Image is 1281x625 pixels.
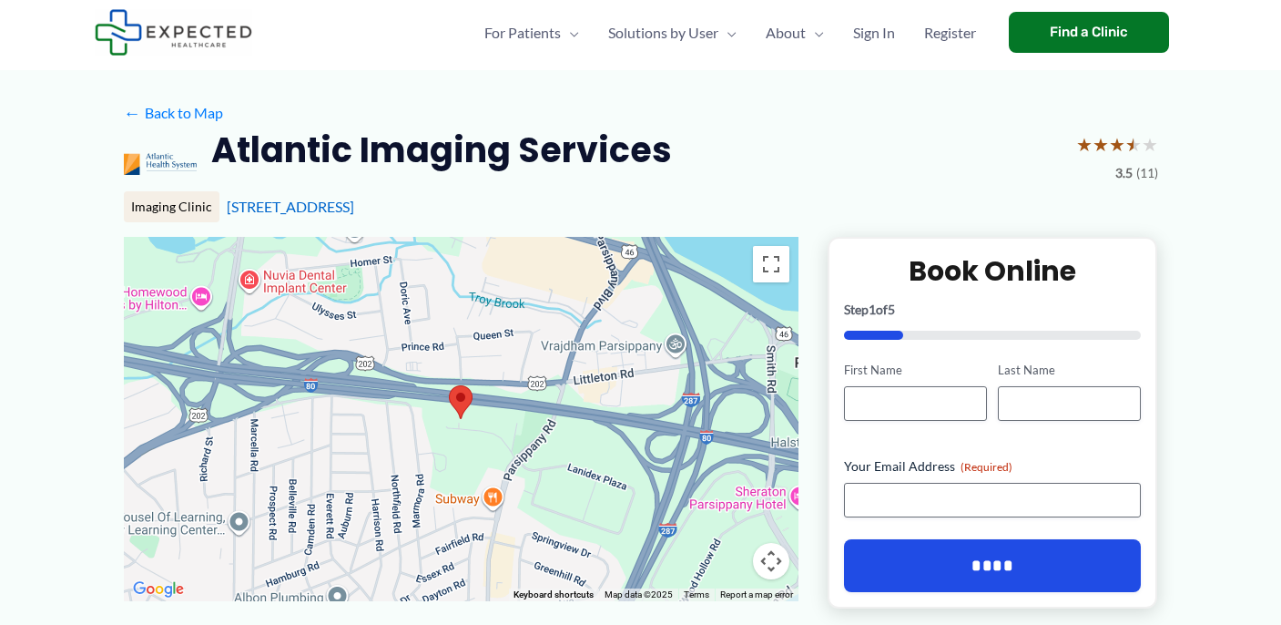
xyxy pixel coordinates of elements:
[128,578,188,601] img: Google
[844,457,1142,476] label: Your Email Address
[910,1,991,65] a: Register
[844,253,1142,289] h2: Book Online
[1136,161,1158,185] span: (11)
[484,1,561,65] span: For Patients
[998,362,1141,379] label: Last Name
[128,578,188,601] a: Open this area in Google Maps (opens a new window)
[470,1,594,65] a: For PatientsMenu Toggle
[227,198,354,215] a: [STREET_ADDRESS]
[806,1,824,65] span: Menu Toggle
[844,362,987,379] label: First Name
[839,1,910,65] a: Sign In
[211,128,672,172] h2: Atlantic Imaging Services
[869,302,876,317] span: 1
[924,1,976,65] span: Register
[95,9,252,56] img: Expected Healthcare Logo - side, dark font, small
[888,302,895,317] span: 5
[124,191,219,222] div: Imaging Clinic
[124,104,141,121] span: ←
[753,543,789,579] button: Map camera controls
[1009,12,1169,53] a: Find a Clinic
[1115,161,1133,185] span: 3.5
[684,589,709,599] a: Terms
[720,589,793,599] a: Report a map error
[1125,128,1142,161] span: ★
[1142,128,1158,161] span: ★
[470,1,991,65] nav: Primary Site Navigation
[753,246,789,282] button: Toggle fullscreen view
[718,1,737,65] span: Menu Toggle
[1109,128,1125,161] span: ★
[605,589,673,599] span: Map data ©2025
[594,1,751,65] a: Solutions by UserMenu Toggle
[961,460,1012,474] span: (Required)
[766,1,806,65] span: About
[751,1,839,65] a: AboutMenu Toggle
[1093,128,1109,161] span: ★
[561,1,579,65] span: Menu Toggle
[844,303,1142,316] p: Step of
[1076,128,1093,161] span: ★
[513,589,594,601] button: Keyboard shortcuts
[124,99,223,127] a: ←Back to Map
[853,1,895,65] span: Sign In
[608,1,718,65] span: Solutions by User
